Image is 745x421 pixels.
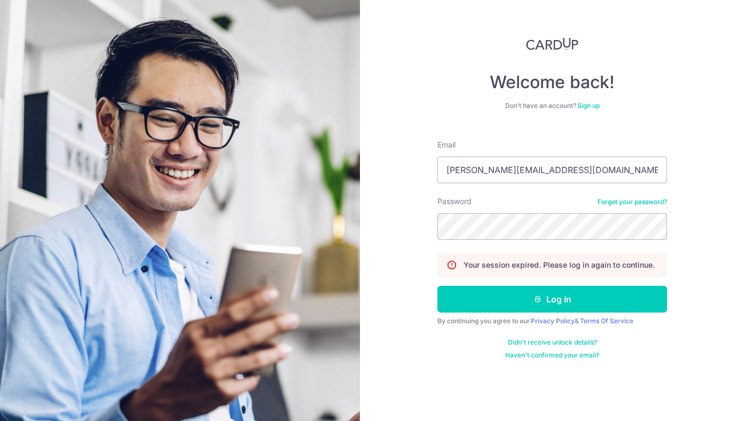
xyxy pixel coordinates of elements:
[577,102,600,110] a: Sign up
[437,317,667,325] div: By continuing you agree to our &
[505,351,599,360] a: Haven't confirmed your email?
[580,317,633,325] a: Terms Of Service
[464,260,655,270] p: Your session expired. Please log in again to continue.
[526,37,578,50] img: CardUp Logo
[531,317,575,325] a: Privacy Policy
[508,338,597,347] a: Didn't receive unlock details?
[437,286,667,313] button: Log in
[437,196,472,207] label: Password
[437,102,667,110] div: Don’t have an account?
[437,157,667,183] input: Enter your Email
[598,198,667,206] a: Forgot your password?
[437,139,456,150] label: Email
[437,72,667,93] h4: Welcome back!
